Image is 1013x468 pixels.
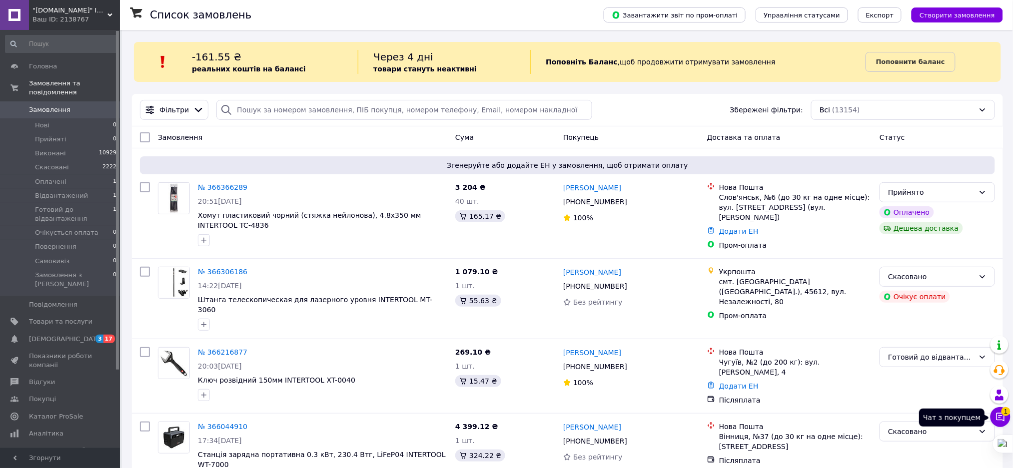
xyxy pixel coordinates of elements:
a: Фото товару [158,347,190,379]
span: Замовлення [158,133,202,141]
a: Хомут пластиковий чорний (стяжка нейлонова), 4.8x350 мм INTERTOOL TC-4836 [198,211,421,229]
img: Фото товару [158,422,189,453]
span: [PHONE_NUMBER] [563,363,627,371]
span: Через 4 дні [373,51,433,63]
span: Показники роботи компанії [29,352,92,370]
input: Пошук за номером замовлення, ПІБ покупця, номером телефону, Email, номером накладної [216,100,592,120]
span: 10929 [99,149,116,158]
div: Післяплата [719,456,872,466]
span: 1 [1002,407,1011,416]
a: Фото товару [158,422,190,454]
div: Нова Пошта [719,422,872,432]
span: Аналітика [29,429,63,438]
div: Вінниця, №37 (до 30 кг на одне місце): [STREET_ADDRESS] [719,432,872,452]
div: Ваш ID: 2138767 [32,15,120,24]
div: смт. [GEOGRAPHIC_DATA] ([GEOGRAPHIC_DATA].), 45612, вул. Незалежності, 80 [719,277,872,307]
span: Замовлення з [PERSON_NAME] [35,271,113,289]
span: Замовлення [29,105,70,114]
span: Доставка та оплата [707,133,781,141]
a: [PERSON_NAME] [563,267,621,277]
a: Додати ЕН [719,227,759,235]
span: Всі [820,105,830,115]
a: Ключ розвідний 150мм INTERTOOL XT-0040 [198,376,355,384]
div: Слов'янськ, №6 (до 30 кг на одне місце): вул. [STREET_ADDRESS] (вул. [PERSON_NAME]) [719,192,872,222]
img: Фото товару [158,183,189,214]
div: Нова Пошта [719,347,872,357]
span: [DEMOGRAPHIC_DATA] [29,335,103,344]
span: 3 204 ₴ [455,183,486,191]
button: Експорт [858,7,902,22]
span: 100% [573,379,593,387]
span: 20:51[DATE] [198,197,242,205]
span: Відвантажений [35,191,88,200]
span: 0 [113,257,116,266]
a: Штанга телескопическая для лазерного уровня INTERTOOL MT-3060 [198,296,432,314]
span: Виконані [35,149,66,158]
span: Експорт [866,11,894,19]
b: Поповнити баланс [876,58,945,65]
span: 2222 [102,163,116,172]
div: Скасовано [888,426,975,437]
span: 17:34[DATE] [198,437,242,445]
span: 0 [113,121,116,130]
div: 55.63 ₴ [455,295,501,307]
span: Cума [455,133,474,141]
span: 100% [573,214,593,222]
span: Покупець [563,133,599,141]
a: № 366044910 [198,423,247,431]
span: Нові [35,121,49,130]
span: 1 [113,177,116,186]
span: 0 [113,135,116,144]
div: , щоб продовжити отримувати замовлення [530,50,866,74]
span: 40 шт. [455,197,479,205]
span: Очікується оплата [35,228,98,237]
span: 1 шт. [455,437,475,445]
span: 0 [113,242,116,251]
span: Статус [880,133,905,141]
a: Фото товару [158,267,190,299]
a: № 366366289 [198,183,247,191]
div: Пром-оплата [719,311,872,321]
span: Завантажити звіт по пром-оплаті [612,10,738,19]
span: 1 шт. [455,282,475,290]
div: 324.22 ₴ [455,450,505,462]
span: Повідомлення [29,300,77,309]
button: Управління статусами [756,7,848,22]
div: Оплачено [880,206,934,218]
span: 1 079.10 ₴ [455,268,498,276]
div: Дешева доставка [880,222,963,234]
a: № 366216877 [198,348,247,356]
span: 1 [113,191,116,200]
a: [PERSON_NAME] [563,183,621,193]
input: Пошук [5,35,117,53]
span: Створити замовлення [920,11,995,19]
a: [PERSON_NAME] [563,422,621,432]
div: Укрпошта [719,267,872,277]
img: Фото товару [158,267,189,298]
div: Готовий до відвантаження [888,352,975,363]
span: 14:22[DATE] [198,282,242,290]
b: Поповніть Баланс [546,58,618,66]
span: Інструменти веб-майстра та SEO [29,446,92,464]
span: Без рейтингу [573,298,623,306]
b: реальних коштів на балансі [192,65,306,73]
div: 165.17 ₴ [455,210,505,222]
h1: Список замовлень [150,9,251,21]
div: Чат з покупцем [919,409,985,427]
a: № 366306186 [198,268,247,276]
span: Скасовані [35,163,69,172]
span: Відгуки [29,378,55,387]
span: -161.55 ₴ [192,51,241,63]
span: Готовий до відвантаження [35,205,113,223]
span: [PHONE_NUMBER] [563,437,627,445]
span: Збережені фільтри: [730,105,803,115]
div: Очікує оплати [880,291,950,303]
span: 20:03[DATE] [198,362,242,370]
div: Пром-оплата [719,240,872,250]
b: товари стануть неактивні [373,65,477,73]
a: [PERSON_NAME] [563,348,621,358]
img: :exclamation: [155,54,170,69]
